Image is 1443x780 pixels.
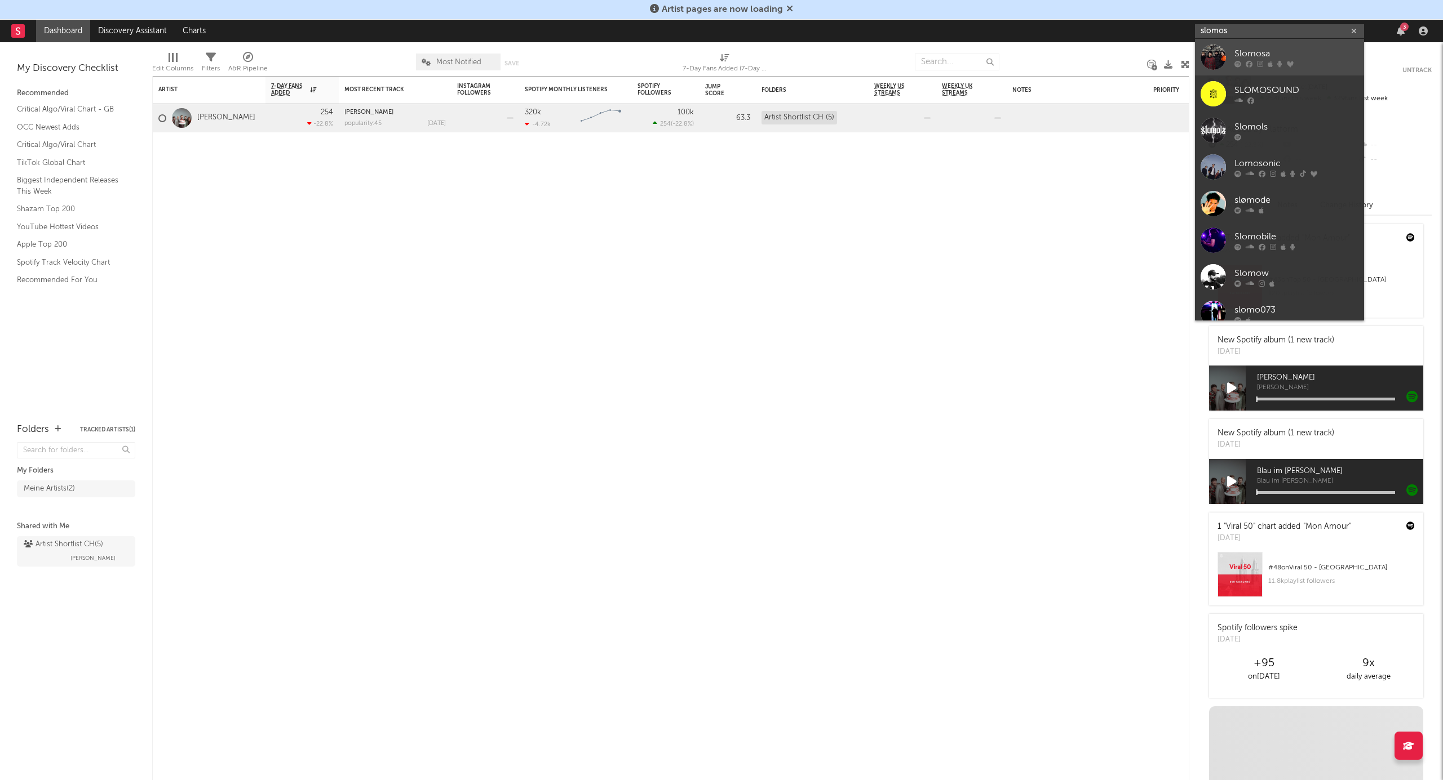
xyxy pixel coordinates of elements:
[271,83,307,96] span: 7-Day Fans Added
[1012,87,1125,93] div: Notes
[344,121,382,127] div: popularity: 45
[1209,552,1423,605] a: #48onViral 50 - [GEOGRAPHIC_DATA]11.8kplaylist followers
[1195,24,1364,38] input: Search for artists
[17,87,135,100] div: Recommended
[1234,193,1358,207] div: slømode
[70,551,116,565] span: [PERSON_NAME]
[504,60,519,66] button: Save
[1195,185,1364,222] a: slømode
[874,83,914,96] span: Weekly US Streams
[1257,385,1423,391] span: [PERSON_NAME]
[1218,622,1298,634] div: Spotify followers spike
[678,109,694,116] div: 100k
[17,536,135,567] a: Artist Shortlist CH(5)[PERSON_NAME]
[321,109,333,116] div: 254
[525,121,551,128] div: -4.72k
[457,83,497,96] div: Instagram Followers
[427,121,446,127] div: [DATE]
[762,111,837,124] div: Artist Shortlist CH (5)
[672,121,692,127] span: -22.8 %
[786,5,793,14] span: Dismiss
[158,86,243,93] div: Artist
[1234,266,1358,280] div: Slomow
[1218,439,1334,451] div: [DATE]
[1316,670,1420,684] div: daily average
[1212,657,1316,670] div: +95
[1195,222,1364,258] a: Slomobile
[1234,47,1358,60] div: Slomosa
[344,86,429,93] div: Most Recent Track
[228,62,268,75] div: A&R Pipeline
[24,538,103,551] div: Artist Shortlist CH ( 5 )
[307,120,333,127] div: -22.8 %
[1402,65,1432,76] button: Untrack
[17,520,135,533] div: Shared with Me
[662,5,783,14] span: Artist pages are now loading
[17,256,124,269] a: Spotify Track Velocity Chart
[17,238,124,251] a: Apple Top 200
[1268,574,1415,588] div: 11.8k playlist followers
[942,83,984,96] span: Weekly UK Streams
[202,62,220,75] div: Filters
[525,109,541,116] div: 320k
[1400,23,1409,31] div: 3
[1218,533,1351,544] div: [DATE]
[17,103,124,115] a: Critical Algo/Viral Chart - GB
[436,59,481,66] span: Most Notified
[175,20,214,42] a: Charts
[17,121,124,133] a: OCC Newest Adds
[344,109,393,115] a: [PERSON_NAME]
[17,442,135,458] input: Search for folders...
[17,274,124,286] a: Recommended For You
[17,174,124,197] a: Biggest Independent Releases This Week
[1234,303,1358,317] div: slomo073
[1234,230,1358,243] div: Slomobile
[17,139,124,151] a: Critical Algo/Viral Chart
[344,109,446,115] div: Auerbach
[1268,561,1415,574] div: # 48 on Viral 50 - [GEOGRAPHIC_DATA]
[762,87,846,93] div: Folders
[1397,26,1405,35] button: 3
[683,48,767,81] div: 7-Day Fans Added (7-Day Fans Added)
[683,62,767,75] div: 7-Day Fans Added (7-Day Fans Added)
[660,121,671,127] span: 254
[1234,120,1358,133] div: Slomols
[705,112,750,125] div: 63.3
[705,83,733,97] div: Jump Score
[1316,657,1420,670] div: 9 x
[1218,346,1334,358] div: [DATE]
[17,423,49,436] div: Folders
[1153,87,1198,93] div: Priority
[1195,295,1364,332] a: slomo073
[915,54,999,70] input: Search...
[1257,478,1423,485] span: Blau im [PERSON_NAME]
[1195,112,1364,149] a: Slomols
[17,464,135,478] div: My Folders
[90,20,175,42] a: Discovery Assistant
[1357,153,1432,167] div: --
[1195,39,1364,75] a: Slomosa
[525,86,609,93] div: Spotify Monthly Listeners
[1212,670,1316,684] div: on [DATE]
[1257,371,1423,385] span: [PERSON_NAME]
[152,48,193,81] div: Edit Columns
[1218,335,1334,346] div: New Spotify album (1 new track)
[24,482,75,496] div: Meine Artists ( 2 )
[197,113,255,123] a: [PERSON_NAME]
[17,203,124,215] a: Shazam Top 200
[1234,83,1358,97] div: SLOMOSOUND
[202,48,220,81] div: Filters
[1234,157,1358,170] div: Lomosonic
[228,48,268,81] div: A&R Pipeline
[36,20,90,42] a: Dashboard
[1218,634,1298,645] div: [DATE]
[1195,258,1364,295] a: Slomow
[1195,75,1364,112] a: SLOMOSOUND
[576,104,626,132] svg: Chart title
[653,120,694,127] div: ( )
[17,480,135,497] a: Meine Artists(2)
[638,83,677,96] div: Spotify Followers
[17,62,135,75] div: My Discovery Checklist
[17,221,124,233] a: YouTube Hottest Videos
[1357,138,1432,153] div: --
